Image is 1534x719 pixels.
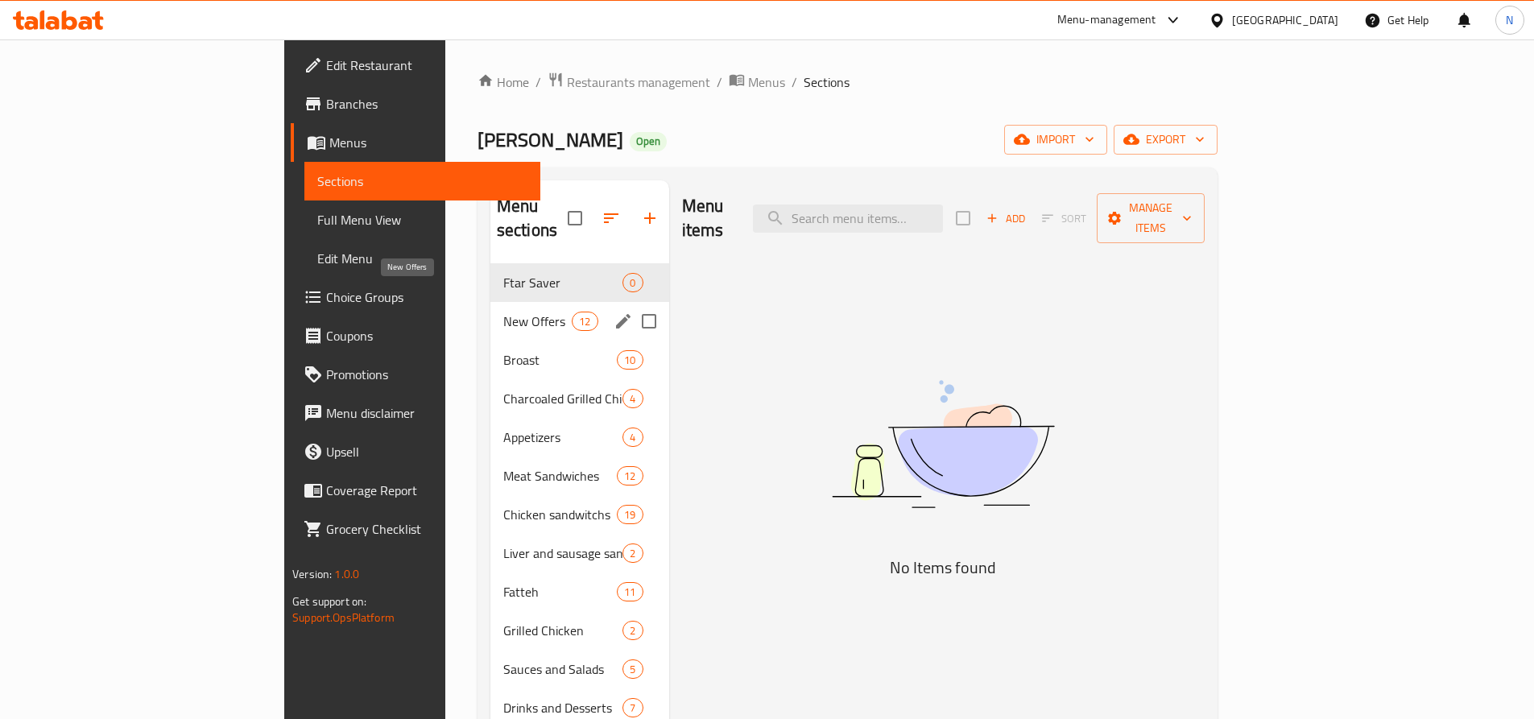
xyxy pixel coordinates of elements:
a: Grocery Checklist [291,510,540,548]
div: Chicken sandwitchs19 [490,495,669,534]
a: Upsell [291,432,540,471]
span: Ftar Saver [503,273,623,292]
div: items [622,621,643,640]
div: items [622,698,643,717]
span: Manage items [1110,198,1192,238]
img: dish.svg [742,337,1144,551]
div: items [622,389,643,408]
span: Sort sections [592,199,631,238]
span: Get support on: [292,591,366,612]
span: Full Menu View [317,210,527,229]
a: Restaurants management [548,72,710,93]
span: Add item [980,206,1032,231]
div: Charcoaled Grilled Chicken4 [490,379,669,418]
button: import [1004,125,1107,155]
span: import [1017,130,1094,150]
div: [GEOGRAPHIC_DATA] [1232,11,1338,29]
div: Drinks and Desserts [503,698,623,717]
span: Upsell [326,442,527,461]
span: 11 [618,585,642,600]
span: Charcoaled Grilled Chicken [503,389,623,408]
h5: No Items found [742,555,1144,581]
span: Menus [748,72,785,92]
a: Sections [304,162,540,200]
span: 2 [623,546,642,561]
span: 0 [623,275,642,291]
span: Coverage Report [326,481,527,500]
button: Add section [631,199,669,238]
span: Meat Sandwiches [503,466,617,486]
div: New Offers12edit [490,302,669,341]
div: Liver and sausage sandwiches2 [490,534,669,572]
div: items [622,273,643,292]
span: Menu disclaimer [326,403,527,423]
div: Ftar Saver0 [490,263,669,302]
span: Restaurants management [567,72,710,92]
span: Appetizers [503,428,623,447]
a: Menus [729,72,785,93]
button: export [1114,125,1218,155]
span: 10 [618,353,642,368]
span: New Offers [503,312,572,331]
span: Grilled Chicken [503,621,623,640]
span: Branches [326,94,527,114]
h2: Menu items [682,194,734,242]
div: Broast10 [490,341,669,379]
span: 2 [623,623,642,638]
a: Full Menu View [304,200,540,239]
input: search [753,205,943,233]
div: items [617,350,643,370]
div: items [617,466,643,486]
div: Grilled Chicken2 [490,611,669,650]
span: Add [984,209,1027,228]
span: Liver and sausage sandwiches [503,543,623,563]
button: edit [611,309,635,333]
li: / [717,72,722,92]
span: 4 [623,391,642,407]
span: Menus [329,133,527,152]
div: items [622,659,643,679]
button: Add [980,206,1032,231]
a: Support.OpsPlatform [292,607,395,628]
span: Choice Groups [326,287,527,307]
span: Grocery Checklist [326,519,527,539]
span: 7 [623,700,642,716]
span: Fatteh [503,582,617,601]
span: [PERSON_NAME] [478,122,623,158]
span: 1.0.0 [334,564,359,585]
div: items [617,582,643,601]
span: 12 [573,314,597,329]
span: N [1506,11,1513,29]
a: Choice Groups [291,278,540,316]
span: 5 [623,662,642,677]
span: Edit Menu [317,249,527,268]
nav: breadcrumb [478,72,1218,93]
span: Chicken sandwitchs [503,505,617,524]
span: Sauces and Salads [503,659,623,679]
span: Select all sections [558,201,592,235]
a: Edit Restaurant [291,46,540,85]
div: Appetizers4 [490,418,669,457]
span: Open [630,134,667,148]
span: 12 [618,469,642,484]
div: Meat Sandwiches12 [490,457,669,495]
div: items [622,428,643,447]
div: Fatteh11 [490,572,669,611]
a: Coverage Report [291,471,540,510]
div: Menu-management [1057,10,1156,30]
span: export [1127,130,1205,150]
a: Coupons [291,316,540,355]
span: Sections [804,72,850,92]
div: items [622,543,643,563]
div: Open [630,132,667,151]
button: Manage items [1097,193,1205,243]
span: Version: [292,564,332,585]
